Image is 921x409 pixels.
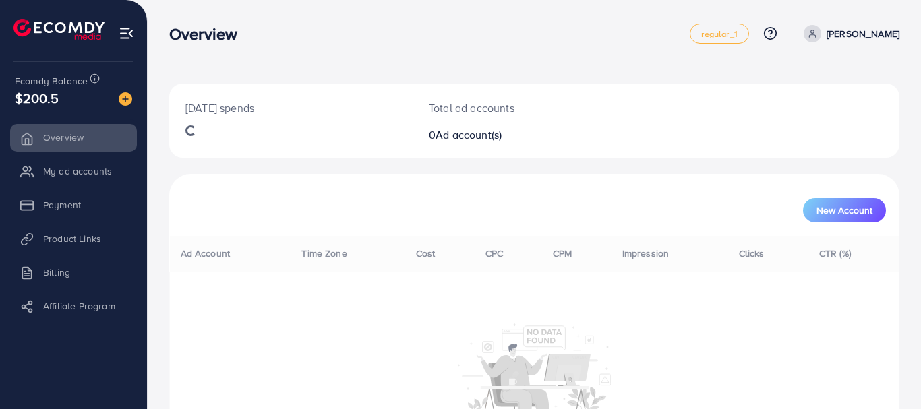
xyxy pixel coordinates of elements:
[169,24,248,44] h3: Overview
[185,100,396,116] p: [DATE] spends
[119,26,134,41] img: menu
[827,26,899,42] p: [PERSON_NAME]
[816,206,872,215] span: New Account
[119,92,132,106] img: image
[429,129,579,141] h2: 0
[798,25,899,42] a: [PERSON_NAME]
[429,100,579,116] p: Total ad accounts
[701,30,737,38] span: regular_1
[13,19,105,40] img: logo
[15,74,88,88] span: Ecomdy Balance
[15,88,59,108] span: $200.5
[690,24,748,44] a: regular_1
[436,127,502,142] span: Ad account(s)
[803,198,886,222] button: New Account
